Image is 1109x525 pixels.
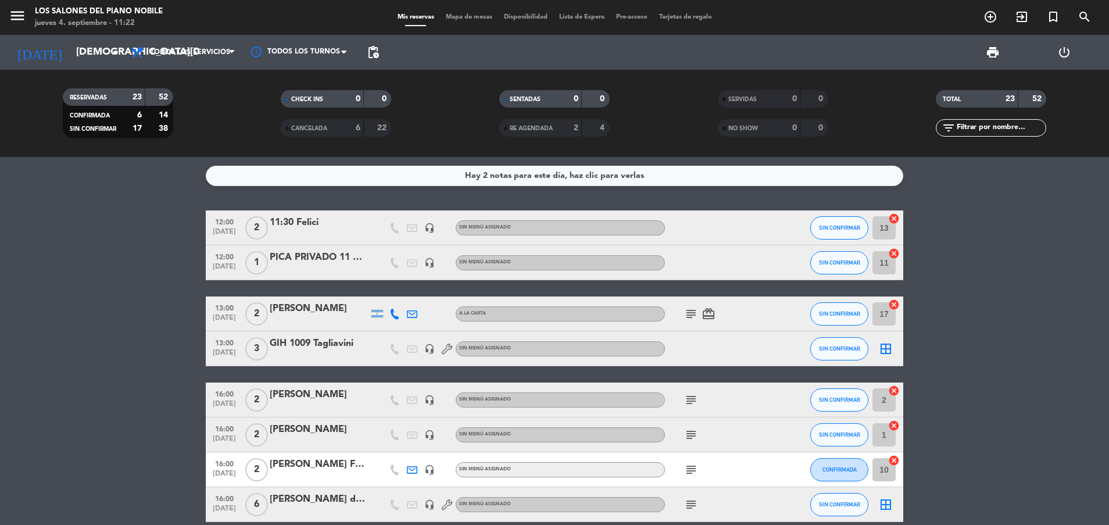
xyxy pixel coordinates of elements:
strong: 38 [159,124,170,133]
span: 12:00 [210,215,239,228]
i: subject [684,307,698,321]
button: SIN CONFIRMAR [810,337,868,360]
i: turned_in_not [1046,10,1060,24]
i: card_giftcard [702,307,716,321]
i: subject [684,428,698,442]
span: 2 [245,216,268,240]
strong: 17 [133,124,142,133]
span: RESERVADAS [70,95,107,101]
span: SIN CONFIRMAR [819,345,860,352]
span: 2 [245,423,268,447]
span: 16:00 [210,456,239,470]
span: Tarjetas de regalo [653,14,718,20]
i: cancel [888,213,900,224]
span: RE AGENDADA [510,126,553,131]
button: SIN CONFIRMAR [810,216,868,240]
i: cancel [888,299,900,310]
span: TOTAL [943,97,961,102]
div: Hay 2 notas para este día, haz clic para verlas [465,169,644,183]
strong: 0 [818,95,825,103]
i: headset_mic [424,499,435,510]
span: NO SHOW [728,126,758,131]
span: SENTADAS [510,97,541,102]
div: PICA PRIVADO 11 A 13HS [270,250,369,265]
span: 1 [245,251,268,274]
span: [DATE] [210,349,239,362]
span: SIN CONFIRMAR [819,259,860,266]
i: headset_mic [424,223,435,233]
i: cancel [888,420,900,431]
strong: 52 [1032,95,1044,103]
span: SIN CONFIRMAR [819,310,860,317]
span: [DATE] [210,263,239,276]
div: [PERSON_NAME] Fontela [PERSON_NAME] [270,457,369,472]
strong: 52 [159,93,170,101]
button: SIN CONFIRMAR [810,388,868,412]
i: exit_to_app [1015,10,1029,24]
i: [DATE] [9,40,70,65]
div: jueves 4. septiembre - 11:22 [35,17,163,29]
span: 2 [245,302,268,326]
div: [PERSON_NAME] [270,387,369,402]
i: headset_mic [424,430,435,440]
div: 11:30 Felici [270,215,369,230]
i: headset_mic [424,258,435,268]
span: Sin menú asignado [459,260,511,265]
strong: 6 [137,111,142,119]
strong: 6 [356,124,360,132]
span: [DATE] [210,435,239,448]
i: menu [9,7,26,24]
span: Mis reservas [392,14,440,20]
span: 3 [245,337,268,360]
strong: 14 [159,111,170,119]
span: 13:00 [210,335,239,349]
span: CHECK INS [291,97,323,102]
strong: 0 [382,95,389,103]
div: LOG OUT [1029,35,1100,70]
div: [PERSON_NAME] [270,301,369,316]
strong: 0 [574,95,578,103]
span: CANCELADA [291,126,327,131]
i: subject [684,393,698,407]
span: [DATE] [210,505,239,518]
span: SIN CONFIRMAR [70,126,116,132]
span: 2 [245,388,268,412]
strong: 2 [574,124,578,132]
strong: 0 [600,95,607,103]
span: 13:00 [210,301,239,314]
strong: 0 [356,95,360,103]
i: search [1078,10,1092,24]
i: add_circle_outline [983,10,997,24]
i: arrow_drop_down [108,45,122,59]
strong: 0 [792,95,797,103]
button: SIN CONFIRMAR [810,251,868,274]
span: Disponibilidad [498,14,553,20]
strong: 0 [792,124,797,132]
span: 16:00 [210,387,239,400]
button: SIN CONFIRMAR [810,493,868,516]
div: Los Salones del Piano Nobile [35,6,163,17]
span: print [986,45,1000,59]
i: headset_mic [424,395,435,405]
i: border_all [879,498,893,512]
span: 16:00 [210,422,239,435]
span: 2 [245,458,268,481]
button: menu [9,7,26,28]
span: CONFIRMADA [822,466,857,473]
i: cancel [888,385,900,397]
i: cancel [888,248,900,259]
strong: 23 [1006,95,1015,103]
i: headset_mic [424,344,435,354]
strong: 22 [377,124,389,132]
strong: 4 [600,124,607,132]
span: Sin menú asignado [459,432,511,437]
span: Todos los servicios [150,48,230,56]
i: subject [684,498,698,512]
span: 6 [245,493,268,516]
span: SIN CONFIRMAR [819,224,860,231]
span: 12:00 [210,249,239,263]
span: Sin menú asignado [459,502,511,506]
input: Filtrar por nombre... [956,122,1046,134]
span: Mapa de mesas [440,14,498,20]
span: Pre-acceso [610,14,653,20]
